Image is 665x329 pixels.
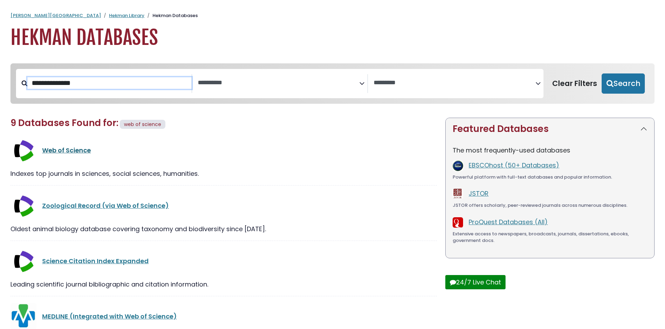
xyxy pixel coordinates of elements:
[144,12,198,19] li: Hekman Databases
[10,12,101,19] a: [PERSON_NAME][GEOGRAPHIC_DATA]
[42,201,169,210] a: Zoological Record (via Web of Science)
[10,117,118,129] span: 9 Databases Found for:
[42,146,91,155] a: Web of Science
[10,12,655,19] nav: breadcrumb
[445,275,506,289] button: 24/7 Live Chat
[10,63,655,104] nav: Search filters
[42,257,149,265] a: Science Citation Index Expanded
[28,77,191,89] input: Search database by title or keyword
[469,189,488,198] a: JSTOR
[469,218,548,226] a: ProQuest Databases (All)
[453,174,647,181] div: Powerful platform with full-text databases and popular information.
[10,280,437,289] div: Leading scientific journal bibliographic and citation information.
[548,73,602,94] button: Clear Filters
[446,118,654,140] button: Featured Databases
[10,26,655,49] h1: Hekman Databases
[453,230,647,244] div: Extensive access to newspapers, broadcasts, journals, dissertations, ebooks, government docs.
[109,12,144,19] a: Hekman Library
[124,121,161,128] span: web of science
[602,73,645,94] button: Submit for Search Results
[469,161,559,170] a: EBSCOhost (50+ Databases)
[42,312,177,321] a: MEDLINE (Integrated with Web of Science)
[10,169,437,178] div: Indexes top journals in sciences, social sciences, humanities.
[453,146,647,155] p: The most frequently-used databases
[198,79,360,87] textarea: Search
[374,79,535,87] textarea: Search
[10,224,437,234] div: Oldest animal biology database covering taxonomy and biodiversity since [DATE].
[453,202,647,209] div: JSTOR offers scholarly, peer-reviewed journals across numerous disciplines.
